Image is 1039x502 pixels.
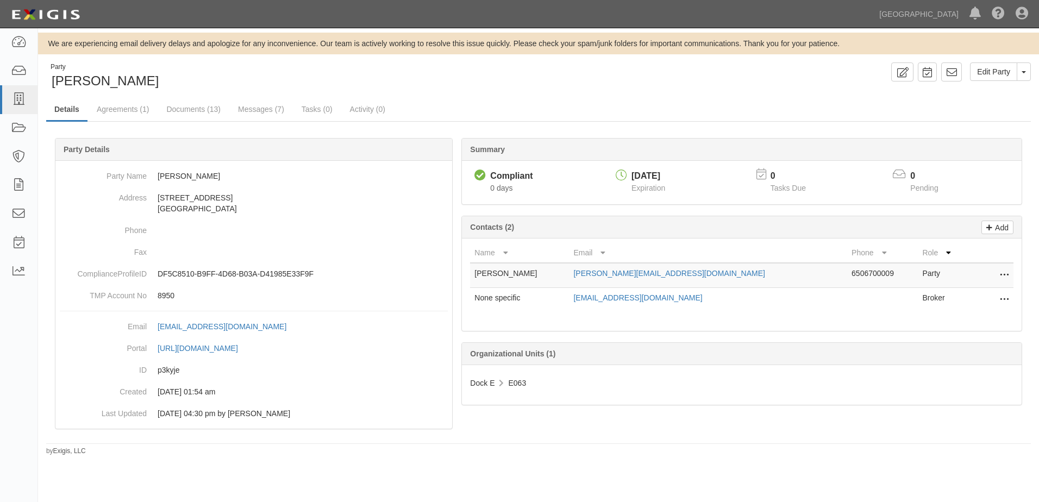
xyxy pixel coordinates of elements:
[470,288,569,312] td: None specific
[470,145,505,154] b: Summary
[60,403,147,419] dt: Last Updated
[874,3,964,25] a: [GEOGRAPHIC_DATA]
[569,243,847,263] th: Email
[847,243,918,263] th: Phone
[60,219,147,236] dt: Phone
[573,293,702,302] a: [EMAIL_ADDRESS][DOMAIN_NAME]
[53,447,86,455] a: Exigis, LLC
[631,184,665,192] span: Expiration
[847,263,918,288] td: 6506700009
[573,269,765,278] a: [PERSON_NAME][EMAIL_ADDRESS][DOMAIN_NAME]
[230,98,292,120] a: Messages (7)
[918,243,970,263] th: Role
[60,165,147,181] dt: Party Name
[60,403,448,424] dd: 03/21/2025 04:30 pm by Laurel Porter
[490,184,512,192] span: Since 08/18/2025
[470,349,555,358] b: Organizational Units (1)
[910,184,938,192] span: Pending
[60,381,147,397] dt: Created
[474,170,486,181] i: Compliant
[158,290,448,301] p: 8950
[918,288,970,312] td: Broker
[51,62,159,72] div: Party
[981,221,1013,234] a: Add
[992,8,1005,21] i: Help Center - Complianz
[158,322,298,331] a: [EMAIL_ADDRESS][DOMAIN_NAME]
[490,170,533,183] div: Compliant
[910,170,952,183] p: 0
[508,379,526,387] span: E063
[158,344,250,353] a: [URL][DOMAIN_NAME]
[60,337,147,354] dt: Portal
[470,379,495,387] span: Dock E
[60,263,147,279] dt: ComplianceProfileID
[64,145,110,154] b: Party Details
[60,381,448,403] dd: 07/20/2024 01:54 am
[918,263,970,288] td: Party
[970,62,1017,81] a: Edit Party
[60,187,147,203] dt: Address
[89,98,157,120] a: Agreements (1)
[60,241,147,258] dt: Fax
[771,184,806,192] span: Tasks Due
[46,447,86,456] small: by
[470,243,569,263] th: Name
[342,98,393,120] a: Activity (0)
[46,98,87,122] a: Details
[631,170,665,183] div: [DATE]
[771,170,819,183] p: 0
[46,62,530,90] div: Arnaud Lepert
[38,38,1039,49] div: We are experiencing email delivery delays and apologize for any inconvenience. Our team is active...
[158,98,229,120] a: Documents (13)
[52,73,159,88] span: [PERSON_NAME]
[60,316,147,332] dt: Email
[60,187,448,219] dd: [STREET_ADDRESS] [GEOGRAPHIC_DATA]
[60,285,147,301] dt: TMP Account No
[60,165,448,187] dd: [PERSON_NAME]
[470,263,569,288] td: [PERSON_NAME]
[293,98,341,120] a: Tasks (0)
[992,221,1009,234] p: Add
[158,321,286,332] div: [EMAIL_ADDRESS][DOMAIN_NAME]
[470,223,514,231] b: Contacts (2)
[60,359,147,375] dt: ID
[60,359,448,381] dd: p3kyje
[158,268,448,279] p: DF5C8510-B9FF-4D68-B03A-D41985E33F9F
[8,5,83,24] img: logo-5460c22ac91f19d4615b14bd174203de0afe785f0fc80cf4dbbc73dc1793850b.png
